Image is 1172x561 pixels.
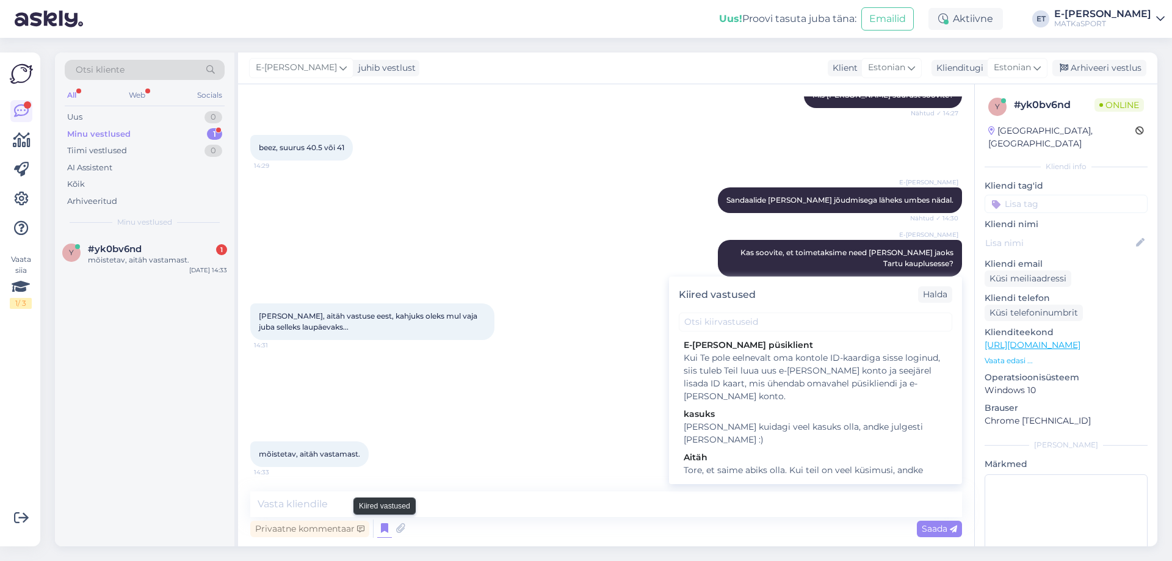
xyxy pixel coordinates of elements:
div: Kõik [67,178,85,190]
span: Nähtud ✓ 14:30 [910,214,958,223]
div: mõistetav, aitäh vastamast. [88,255,227,266]
div: 1 / 3 [10,298,32,309]
div: Tore, et saime abiks olla. Kui teil on veel küsimusi, andke julgelt märku ja aitame hea meelega. [684,464,947,490]
input: Otsi kiirvastuseid [679,313,952,331]
span: 14:31 [254,341,300,350]
div: All [65,87,79,103]
p: Vaata edasi ... [985,355,1148,366]
span: Minu vestlused [117,217,172,228]
span: E-[PERSON_NAME] [899,230,958,239]
div: Aktiivne [928,8,1003,30]
p: Brauser [985,402,1148,414]
a: [URL][DOMAIN_NAME] [985,339,1080,350]
p: Kliendi email [985,258,1148,270]
span: E-[PERSON_NAME] [256,61,337,74]
img: Askly Logo [10,62,33,85]
p: Kliendi nimi [985,218,1148,231]
p: Chrome [TECHNICAL_ID] [985,414,1148,427]
span: Estonian [994,61,1031,74]
div: E-[PERSON_NAME] [1054,9,1151,19]
div: 1 [207,128,222,140]
span: #yk0bv6nd [88,244,142,255]
div: Küsi meiliaadressi [985,270,1071,287]
p: Märkmed [985,458,1148,471]
span: 14:29 [254,161,300,170]
p: Klienditeekond [985,326,1148,339]
div: Kliendi info [985,161,1148,172]
span: beez, suurus 40.5 või 41 [259,143,344,152]
small: Kiired vastused [359,501,410,512]
div: Kiired vastused [679,288,756,302]
div: Halda [918,286,952,303]
p: Operatsioonisüsteem [985,371,1148,384]
span: Otsi kliente [76,63,125,76]
div: Arhiveeri vestlus [1052,60,1146,76]
a: E-[PERSON_NAME]MATKaSPORT [1054,9,1165,29]
div: 0 [204,145,222,157]
div: Küsi telefoninumbrit [985,305,1083,321]
div: 0 [204,111,222,123]
span: Sandaalide [PERSON_NAME] jõudmisega läheks umbes nädal. [726,195,953,204]
div: Socials [195,87,225,103]
span: y [995,102,1000,111]
span: 14:33 [254,468,300,477]
span: Saada [922,523,957,534]
div: MATKaSPORT [1054,19,1151,29]
div: Klienditugi [931,62,983,74]
div: 1 [216,244,227,255]
span: mõistetav, aitäh vastamast. [259,449,360,458]
div: Arhiveeritud [67,195,117,208]
span: E-[PERSON_NAME] [899,178,958,187]
div: [GEOGRAPHIC_DATA], [GEOGRAPHIC_DATA] [988,125,1135,150]
span: [PERSON_NAME], aitäh vastuse eest, kahjuks oleks mul vaja juba selleks laupäevaks... [259,311,479,331]
div: Web [126,87,148,103]
div: Klient [828,62,858,74]
div: [DATE] 14:33 [189,266,227,275]
b: Uus! [719,13,742,24]
div: Privaatne kommentaar [250,521,369,537]
div: juhib vestlust [353,62,416,74]
span: y [69,248,74,257]
div: Aitäh [684,451,947,464]
div: AI Assistent [67,162,112,174]
p: Windows 10 [985,384,1148,397]
div: Tiimi vestlused [67,145,127,157]
span: Online [1094,98,1144,112]
div: Kui Te pole eelnevalt oma kontole ID-kaardiga sisse loginud, siis tuleb Teil luua uus e-[PERSON_N... [684,352,947,403]
div: ET [1032,10,1049,27]
span: Estonian [868,61,905,74]
div: kasuks [684,408,947,421]
input: Lisa tag [985,195,1148,213]
span: Kas soovite, et toimetaksime need [PERSON_NAME] jaoks Tartu kauplusesse? [740,248,955,268]
div: [PERSON_NAME] [985,440,1148,451]
div: [PERSON_NAME] kuidagi veel kasuks olla, andke julgesti [PERSON_NAME] :) [684,421,947,446]
div: Minu vestlused [67,128,131,140]
div: # yk0bv6nd [1014,98,1094,112]
input: Lisa nimi [985,236,1134,250]
span: Nähtud ✓ 14:27 [911,109,958,118]
div: Vaata siia [10,254,32,309]
p: Kliendi telefon [985,292,1148,305]
div: Proovi tasuta juba täna: [719,12,856,26]
div: Uus [67,111,82,123]
p: Kliendi tag'id [985,179,1148,192]
div: E-[PERSON_NAME] püsiklient [684,339,947,352]
button: Emailid [861,7,914,31]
